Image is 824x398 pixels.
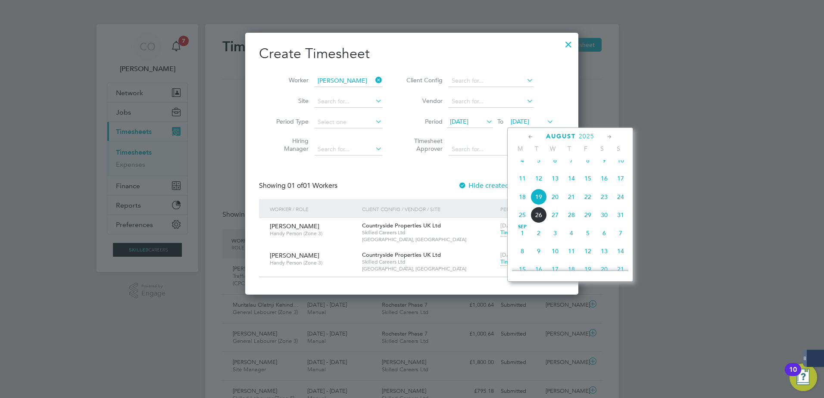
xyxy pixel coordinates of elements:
[498,199,556,219] div: Period
[270,118,309,125] label: Period Type
[547,170,563,187] span: 13
[270,137,309,152] label: Hiring Manager
[514,243,531,259] span: 8
[270,252,319,259] span: [PERSON_NAME]
[268,199,360,219] div: Worker / Role
[531,189,547,205] span: 19
[512,145,528,152] span: M
[580,189,596,205] span: 22
[596,225,612,241] span: 6
[362,229,496,236] span: Skilled Careers Ltd
[531,170,547,187] span: 12
[563,207,580,223] span: 28
[596,189,612,205] span: 23
[514,189,531,205] span: 18
[287,181,337,190] span: 01 Workers
[514,207,531,223] span: 25
[580,243,596,259] span: 12
[270,230,356,237] span: Handy Person (Zone 3)
[612,189,629,205] span: 24
[514,225,531,229] span: Sep
[563,225,580,241] span: 4
[596,261,612,277] span: 20
[563,243,580,259] span: 11
[362,258,496,265] span: Skilled Careers Ltd
[360,199,498,219] div: Client Config / Vendor / Site
[511,118,529,125] span: [DATE]
[547,207,563,223] span: 27
[495,116,506,127] span: To
[547,243,563,259] span: 10
[514,225,531,241] span: 1
[531,261,547,277] span: 16
[404,137,443,152] label: Timesheet Approver
[270,97,309,105] label: Site
[594,145,610,152] span: S
[404,76,443,84] label: Client Config
[362,236,496,243] span: [GEOGRAPHIC_DATA], [GEOGRAPHIC_DATA]
[580,261,596,277] span: 19
[450,118,468,125] span: [DATE]
[500,229,547,236] span: Timesheet created
[259,45,565,63] h2: Create Timesheet
[596,207,612,223] span: 30
[596,243,612,259] span: 13
[404,118,443,125] label: Period
[547,225,563,241] span: 3
[580,170,596,187] span: 15
[612,152,629,168] span: 10
[531,225,547,241] span: 2
[514,152,531,168] span: 4
[547,261,563,277] span: 17
[270,222,319,230] span: [PERSON_NAME]
[315,116,382,128] input: Select one
[580,207,596,223] span: 29
[315,96,382,108] input: Search for...
[315,75,382,87] input: Search for...
[449,143,534,155] input: Search for...
[612,225,629,241] span: 7
[790,364,817,391] button: Open Resource Center, 10 new notifications
[596,152,612,168] span: 9
[362,251,441,258] span: Countryside Properties UK Ltd
[315,143,382,155] input: Search for...
[612,261,629,277] span: 21
[531,152,547,168] span: 5
[500,222,540,229] span: [DATE] - [DATE]
[612,243,629,259] span: 14
[580,225,596,241] span: 5
[270,76,309,84] label: Worker
[563,170,580,187] span: 14
[528,145,545,152] span: T
[596,170,612,187] span: 16
[547,152,563,168] span: 6
[612,170,629,187] span: 17
[362,222,441,229] span: Countryside Properties UK Ltd
[579,133,594,140] span: 2025
[546,133,576,140] span: August
[545,145,561,152] span: W
[362,265,496,272] span: [GEOGRAPHIC_DATA], [GEOGRAPHIC_DATA]
[577,145,594,152] span: F
[500,258,547,266] span: Timesheet created
[563,152,580,168] span: 7
[458,181,546,190] label: Hide created timesheets
[404,97,443,105] label: Vendor
[547,189,563,205] span: 20
[531,207,547,223] span: 26
[259,181,339,190] div: Showing
[612,207,629,223] span: 31
[580,152,596,168] span: 8
[270,259,356,266] span: Handy Person (Zone 3)
[610,145,627,152] span: S
[789,370,797,381] div: 10
[287,181,303,190] span: 01 of
[563,261,580,277] span: 18
[449,96,534,108] input: Search for...
[500,251,540,258] span: [DATE] - [DATE]
[561,145,577,152] span: T
[514,170,531,187] span: 11
[449,75,534,87] input: Search for...
[514,261,531,277] span: 15
[531,243,547,259] span: 9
